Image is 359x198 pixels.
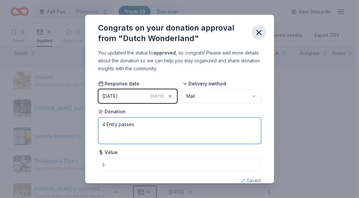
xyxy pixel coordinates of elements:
[98,23,247,44] div: Congrats on your donation approval from "Dutch Wonderland"
[103,92,118,100] div: [DATE]
[151,94,164,99] span: [DATE]
[154,50,176,55] b: approved
[98,118,261,144] textarea: 4 Entry passes
[98,149,118,156] span: Value
[98,80,140,87] span: Response date
[98,108,126,115] span: Donation
[98,49,261,73] div: You updated the status to , so congrats! Please add more details about the donation so we can hel...
[182,80,226,87] span: Delivery method
[98,89,177,103] button: [DATE][DATE]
